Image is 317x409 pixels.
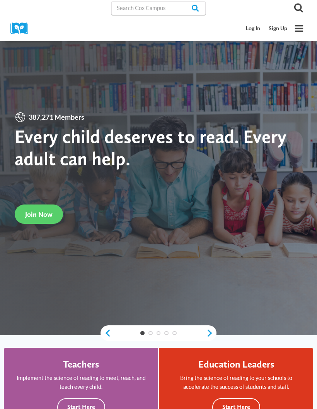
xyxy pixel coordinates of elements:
[164,331,169,335] a: 4
[25,210,53,218] span: Join Now
[172,331,177,335] a: 5
[101,325,216,341] div: content slider buttons
[140,331,145,335] a: 1
[15,204,63,223] a: Join Now
[10,22,34,34] img: Cox Campus
[264,21,291,36] a: Sign Up
[148,331,153,335] a: 2
[101,329,111,337] a: previous
[14,373,148,391] p: Implement the science of reading to meet, reach, and teach every child.
[242,21,265,36] a: Log In
[206,329,216,337] a: next
[15,125,286,170] strong: Every child deserves to read. Every adult can help.
[169,373,303,391] p: Bring the science of reading to your schools to accelerate the success of students and staff.
[242,21,291,36] nav: Secondary Mobile Navigation
[63,358,99,370] h4: Teachers
[26,112,87,123] span: 387,271 Members
[157,331,161,335] a: 3
[198,358,274,370] h4: Education Leaders
[111,1,206,15] input: Search Cox Campus
[291,21,307,36] button: Open menu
